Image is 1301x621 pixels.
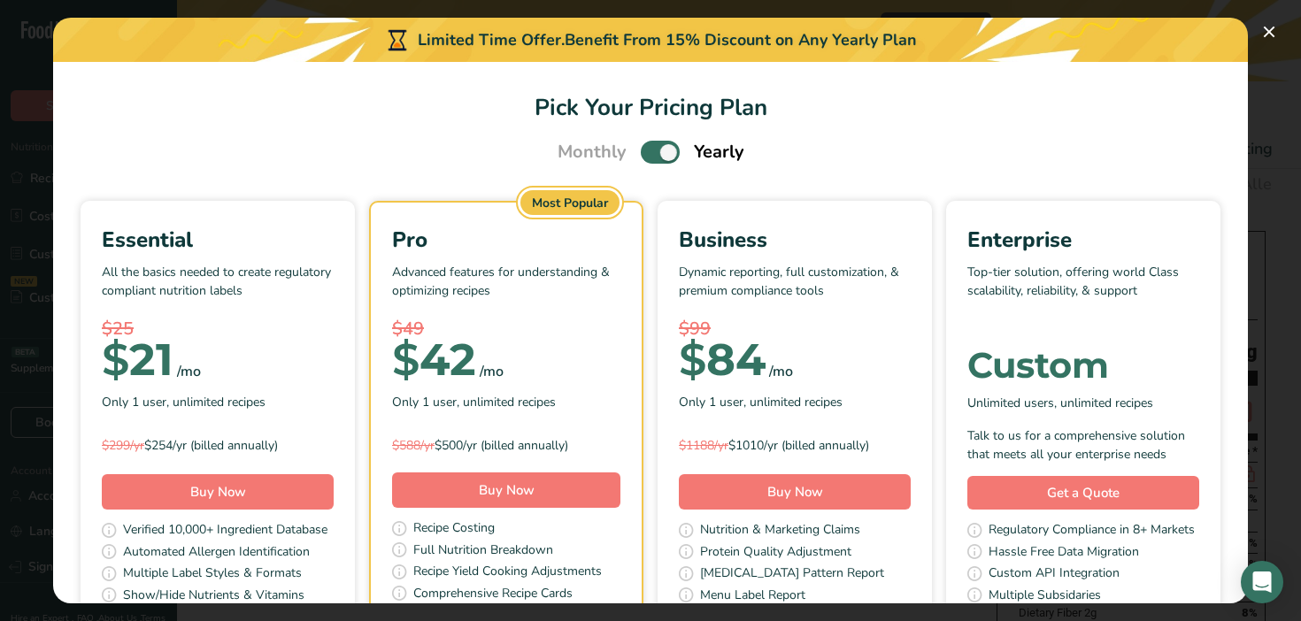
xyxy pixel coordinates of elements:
[967,263,1199,316] p: Top-tier solution, offering world Class scalability, reliability, & support
[700,542,851,564] span: Protein Quality Adjustment
[679,263,911,316] p: Dynamic reporting, full customization, & premium compliance tools
[102,436,334,455] div: $254/yr (billed annually)
[123,542,310,564] span: Automated Allergen Identification
[1047,483,1120,503] span: Get a Quote
[392,436,620,455] div: $500/yr (billed annually)
[679,342,766,378] div: 84
[989,563,1120,586] span: Custom API Integration
[700,563,884,586] span: [MEDICAL_DATA] Pattern Report
[190,483,246,501] span: Buy Now
[102,316,334,342] div: $25
[679,474,911,510] button: Buy Now
[679,437,728,454] span: $1188/yr
[102,224,334,256] div: Essential
[102,333,129,387] span: $
[102,437,144,454] span: $299/yr
[413,562,602,584] span: Recipe Yield Cooking Adjustments
[967,476,1199,510] a: Get a Quote
[413,540,553,563] span: Full Nutrition Breakdown
[679,316,911,342] div: $99
[102,393,266,411] span: Only 1 user, unlimited recipes
[479,481,535,499] span: Buy Now
[679,393,843,411] span: Only 1 user, unlimited recipes
[565,28,917,52] div: Benefit From 15% Discount on Any Yearly Plan
[392,393,556,411] span: Only 1 user, unlimited recipes
[694,139,744,165] span: Yearly
[967,348,1199,383] div: Custom
[700,520,860,542] span: Nutrition & Marketing Claims
[679,224,911,256] div: Business
[102,474,334,510] button: Buy Now
[102,342,173,378] div: 21
[989,520,1195,542] span: Regulatory Compliance in 8+ Markets
[679,333,706,387] span: $
[392,333,420,387] span: $
[700,586,805,608] span: Menu Label Report
[520,190,620,215] div: Most Popular
[123,520,327,542] span: Verified 10,000+ Ingredient Database
[123,586,304,608] span: Show/Hide Nutrients & Vitamins
[967,426,1199,464] div: Talk to us for a comprehensive solution that meets all your enterprise needs
[480,361,504,382] div: /mo
[989,542,1139,564] span: Hassle Free Data Migration
[967,224,1199,256] div: Enterprise
[967,394,1153,412] span: Unlimited users, unlimited recipes
[413,584,573,606] span: Comprehensive Recipe Cards
[123,563,302,586] span: Multiple Label Styles & Formats
[392,342,476,378] div: 42
[413,518,495,540] span: Recipe Costing
[392,263,620,316] p: Advanced features for understanding & optimizing recipes
[1241,561,1283,603] div: Open Intercom Messenger
[74,90,1227,125] h1: Pick Your Pricing Plan
[392,316,620,342] div: $49
[767,483,823,501] span: Buy Now
[679,436,911,455] div: $1010/yr (billed annually)
[989,586,1101,608] span: Multiple Subsidaries
[769,361,793,382] div: /mo
[177,361,201,382] div: /mo
[392,437,435,454] span: $588/yr
[558,139,627,165] span: Monthly
[392,472,620,508] button: Buy Now
[53,18,1248,62] div: Limited Time Offer.
[392,224,620,256] div: Pro
[102,263,334,316] p: All the basics needed to create regulatory compliant nutrition labels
